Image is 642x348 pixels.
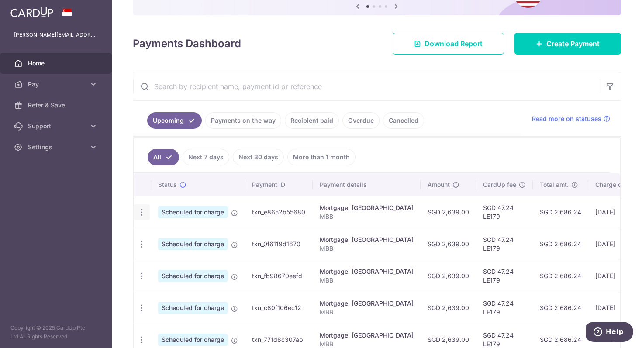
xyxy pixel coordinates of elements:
img: CardUp [10,7,53,17]
a: Create Payment [514,33,621,55]
a: Upcoming [147,112,202,129]
span: Pay [28,80,86,89]
td: SGD 2,686.24 [533,228,588,260]
a: Read more on statuses [532,114,610,123]
td: SGD 2,686.24 [533,260,588,292]
span: Scheduled for charge [158,206,228,218]
td: SGD 2,686.24 [533,292,588,324]
div: Mortgage. [GEOGRAPHIC_DATA] [320,331,414,340]
a: Overdue [342,112,380,129]
td: txn_0f6119d1670 [245,228,313,260]
span: Status [158,180,177,189]
iframe: Opens a widget where you can find more information [586,322,633,344]
span: Home [28,59,86,68]
span: Read more on statuses [532,114,601,123]
th: Payment details [313,173,421,196]
td: SGD 47.24 LE179 [476,292,533,324]
span: Scheduled for charge [158,270,228,282]
span: CardUp fee [483,180,516,189]
p: MBB [320,244,414,253]
p: MBB [320,212,414,221]
td: SGD 47.24 LE179 [476,196,533,228]
span: Refer & Save [28,101,86,110]
a: All [148,149,179,165]
p: MBB [320,308,414,317]
a: Recipient paid [285,112,339,129]
td: txn_e8652b55680 [245,196,313,228]
div: Mortgage. [GEOGRAPHIC_DATA] [320,299,414,308]
span: Charge date [595,180,631,189]
div: Mortgage. [GEOGRAPHIC_DATA] [320,235,414,244]
span: Total amt. [540,180,569,189]
span: Amount [428,180,450,189]
td: SGD 47.24 LE179 [476,260,533,292]
a: Download Report [393,33,504,55]
span: Scheduled for charge [158,238,228,250]
a: Cancelled [383,112,424,129]
a: More than 1 month [287,149,356,165]
td: txn_fb98670eefd [245,260,313,292]
input: Search by recipient name, payment id or reference [133,72,600,100]
th: Payment ID [245,173,313,196]
div: Mortgage. [GEOGRAPHIC_DATA] [320,203,414,212]
td: SGD 2,639.00 [421,292,476,324]
p: [PERSON_NAME][EMAIL_ADDRESS][DOMAIN_NAME] [14,31,98,39]
a: Payments on the way [205,112,281,129]
span: Download Report [425,38,483,49]
a: Next 7 days [183,149,229,165]
td: SGD 2,639.00 [421,228,476,260]
p: MBB [320,276,414,285]
td: SGD 2,686.24 [533,196,588,228]
span: Create Payment [546,38,600,49]
td: SGD 2,639.00 [421,196,476,228]
a: Next 30 days [233,149,284,165]
span: Scheduled for charge [158,334,228,346]
div: Mortgage. [GEOGRAPHIC_DATA] [320,267,414,276]
td: SGD 47.24 LE179 [476,228,533,260]
span: Settings [28,143,86,152]
span: Support [28,122,86,131]
td: SGD 2,639.00 [421,260,476,292]
h4: Payments Dashboard [133,36,241,52]
span: Scheduled for charge [158,302,228,314]
td: txn_c80f106ec12 [245,292,313,324]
